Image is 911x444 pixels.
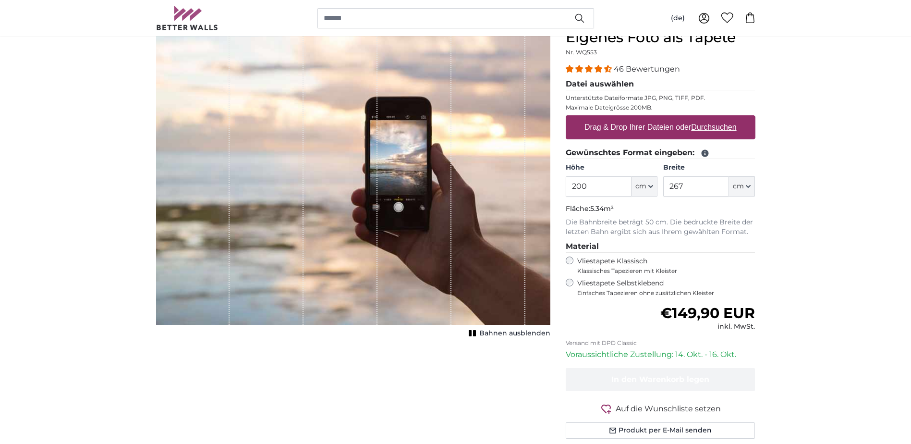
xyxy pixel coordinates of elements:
[466,327,550,340] button: Bahnen ausblenden
[663,10,692,27] button: (de)
[590,204,614,213] span: 5.34m²
[566,368,755,391] button: In den Warenkorb legen
[566,163,657,173] label: Höhe
[566,147,755,159] legend: Gewünschtes Format eingeben:
[566,204,755,214] p: Fläche:
[660,304,755,322] span: €149,90 EUR
[566,349,755,360] p: Voraussichtliche Zustellung: 14. Okt. - 16. Okt.
[729,176,755,197] button: cm
[156,29,550,340] div: 1 of 1
[581,118,741,137] label: Drag & Drop Ihrer Dateien oder
[632,176,657,197] button: cm
[577,267,747,275] span: Klassisches Tapezieren mit Kleister
[566,94,755,102] p: Unterstützte Dateiformate JPG, PNG, TIFF, PDF.
[616,403,721,415] span: Auf die Wunschliste setzen
[566,241,755,253] legend: Material
[660,322,755,332] div: inkl. MwSt.
[566,29,755,46] h1: Eigenes Foto als Tapete
[156,6,219,30] img: Betterwalls
[566,422,755,439] button: Produkt per E-Mail senden
[479,329,550,338] span: Bahnen ausblenden
[733,182,744,191] span: cm
[566,403,755,415] button: Auf die Wunschliste setzen
[611,375,709,384] span: In den Warenkorb legen
[566,339,755,347] p: Versand mit DPD Classic
[663,163,755,173] label: Breite
[566,49,597,56] span: Nr. WQ553
[614,64,680,74] span: 46 Bewertungen
[691,123,736,131] u: Durchsuchen
[566,78,755,90] legend: Datei auswählen
[577,289,755,297] span: Einfaches Tapezieren ohne zusätzlichen Kleister
[566,218,755,237] p: Die Bahnbreite beträgt 50 cm. Die bedruckte Breite der letzten Bahn ergibt sich aus Ihrem gewählt...
[635,182,646,191] span: cm
[577,279,755,297] label: Vliestapete Selbstklebend
[566,64,614,74] span: 4.37 stars
[566,104,755,111] p: Maximale Dateigrösse 200MB.
[577,257,747,275] label: Vliestapete Klassisch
